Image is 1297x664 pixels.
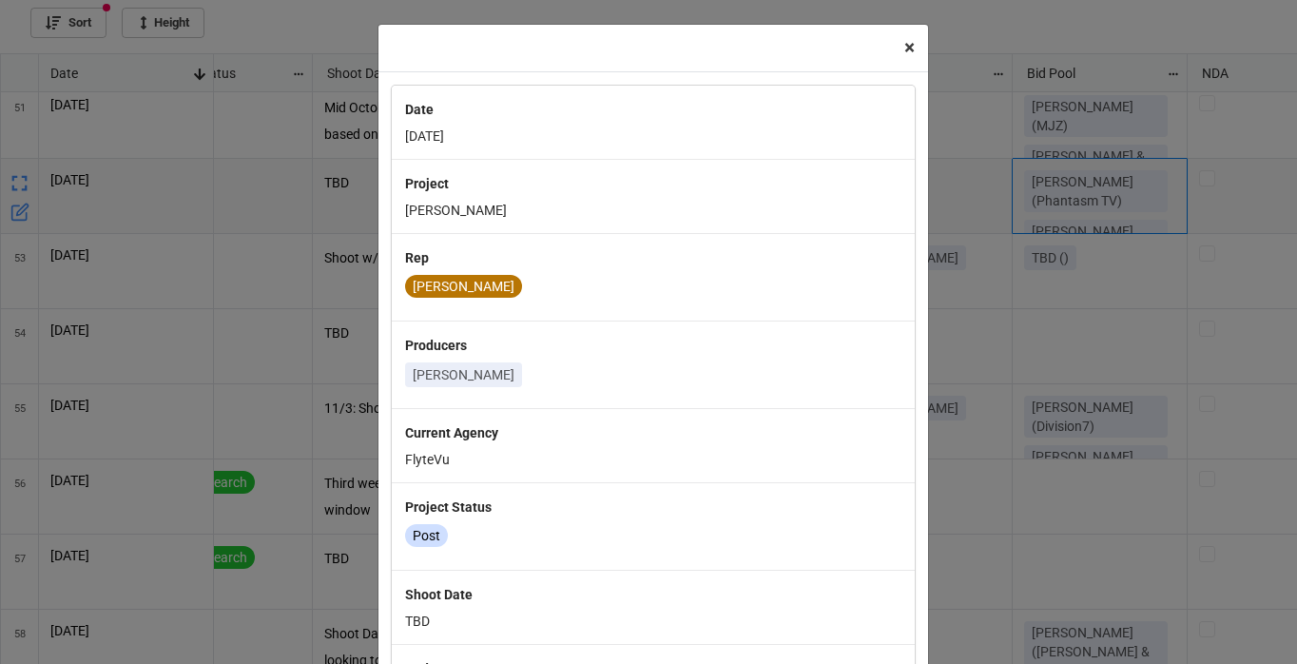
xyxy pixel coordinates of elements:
b: Shoot Date [405,587,473,602]
div: Post [405,524,448,547]
p: [PERSON_NAME] [405,201,901,220]
b: Producers [405,338,467,353]
p: TBD [405,612,901,631]
b: Project [405,176,449,191]
p: FlyteVu [405,450,901,469]
b: Current Agency [405,425,498,440]
p: [PERSON_NAME] [413,365,514,384]
b: Project Status [405,499,492,515]
b: Date [405,102,434,117]
span: × [904,36,915,59]
div: [PERSON_NAME] [405,275,522,298]
p: [DATE] [405,127,901,146]
b: Rep [405,250,429,265]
